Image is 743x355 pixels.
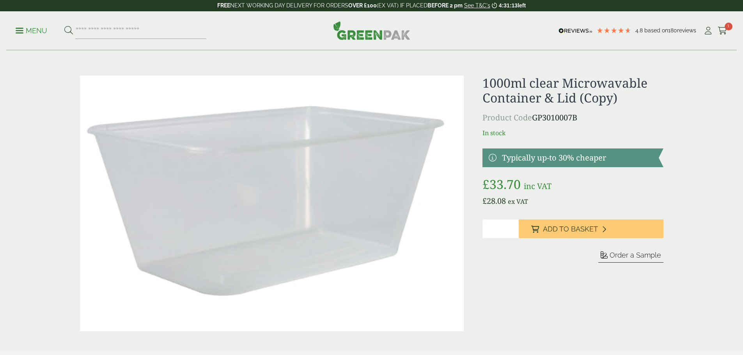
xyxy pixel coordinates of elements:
img: REVIEWS.io [559,28,592,34]
img: 3010007B 1000ml Microwaveable Container & Lid [80,76,464,331]
span: reviews [677,27,696,34]
div: 4.78 Stars [596,27,631,34]
strong: BEFORE 2 pm [427,2,463,9]
span: 180 [668,27,677,34]
span: 4:31:13 [499,2,518,9]
span: Product Code [482,112,532,123]
span: left [518,2,526,9]
span: 4.8 [635,27,644,34]
h1: 1000ml clear Microwavable Container & Lid (Copy) [482,76,663,106]
a: Menu [16,26,47,34]
p: In stock [482,128,663,138]
span: Based on [644,27,668,34]
a: See T&C's [464,2,490,9]
span: Order a Sample [610,251,661,259]
a: 1 [718,25,727,37]
i: My Account [703,27,713,35]
bdi: 28.08 [482,196,506,206]
button: Add to Basket [519,219,663,238]
i: Cart [718,27,727,35]
img: GreenPak Supplies [333,21,410,40]
span: £ [482,196,487,206]
span: £ [482,176,489,193]
span: 1 [725,23,732,30]
strong: OVER £100 [348,2,377,9]
p: Menu [16,26,47,35]
span: ex VAT [508,197,528,206]
p: GP3010007B [482,112,663,124]
span: inc VAT [524,181,551,191]
button: Order a Sample [598,251,663,263]
strong: FREE [217,2,230,9]
bdi: 33.70 [482,176,521,193]
span: Add to Basket [543,225,598,233]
